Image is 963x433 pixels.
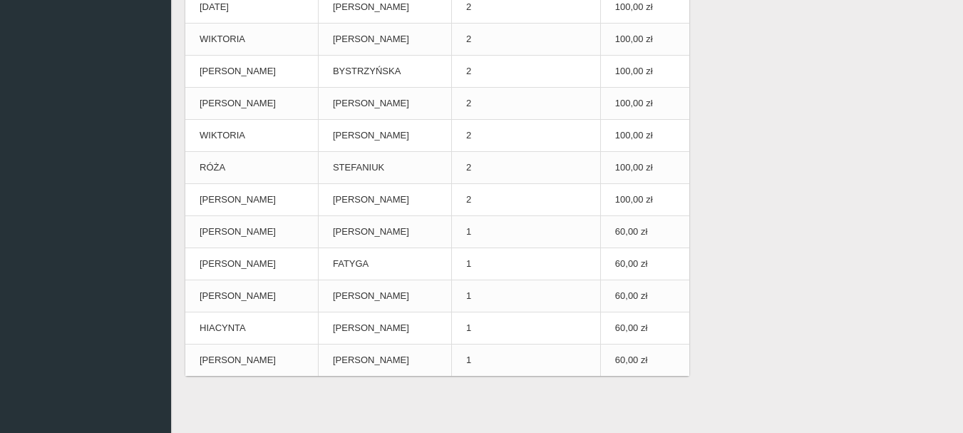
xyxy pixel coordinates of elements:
td: [PERSON_NAME] [318,184,451,216]
td: 2 [452,88,601,120]
td: [PERSON_NAME] [318,345,451,377]
td: 2 [452,152,601,184]
td: 60,00 zł [600,248,689,280]
td: [PERSON_NAME] [318,24,451,56]
td: 100,00 zł [600,120,689,152]
td: BYSTRZYŃSKA [318,56,451,88]
td: 2 [452,120,601,152]
td: 60,00 zł [600,345,689,377]
td: 2 [452,56,601,88]
td: 1 [452,345,601,377]
td: [PERSON_NAME] [185,280,318,312]
td: FATYGA [318,248,451,280]
td: [PERSON_NAME] [318,120,451,152]
td: 2 [452,184,601,216]
td: WIKTORIA [185,120,318,152]
td: [PERSON_NAME] [318,88,451,120]
td: [PERSON_NAME] [318,216,451,248]
td: [PERSON_NAME] [185,216,318,248]
td: [PERSON_NAME] [318,280,451,312]
td: 1 [452,216,601,248]
td: 2 [452,24,601,56]
td: 1 [452,248,601,280]
td: [PERSON_NAME] [185,56,318,88]
td: HIACYNTA [185,312,318,345]
td: 100,00 zł [600,88,689,120]
td: 100,00 zł [600,24,689,56]
td: [PERSON_NAME] [185,345,318,377]
td: 60,00 zł [600,280,689,312]
td: 1 [452,280,601,312]
td: 100,00 zł [600,184,689,216]
td: [PERSON_NAME] [185,184,318,216]
td: WIKTORIA [185,24,318,56]
td: 1 [452,312,601,345]
td: 60,00 zł [600,216,689,248]
td: 100,00 zł [600,152,689,184]
td: [PERSON_NAME] [318,312,451,345]
td: 60,00 zł [600,312,689,345]
td: STEFANIUK [318,152,451,184]
td: 100,00 zł [600,56,689,88]
td: [PERSON_NAME] [185,248,318,280]
td: [PERSON_NAME] [185,88,318,120]
td: RÓŻA [185,152,318,184]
